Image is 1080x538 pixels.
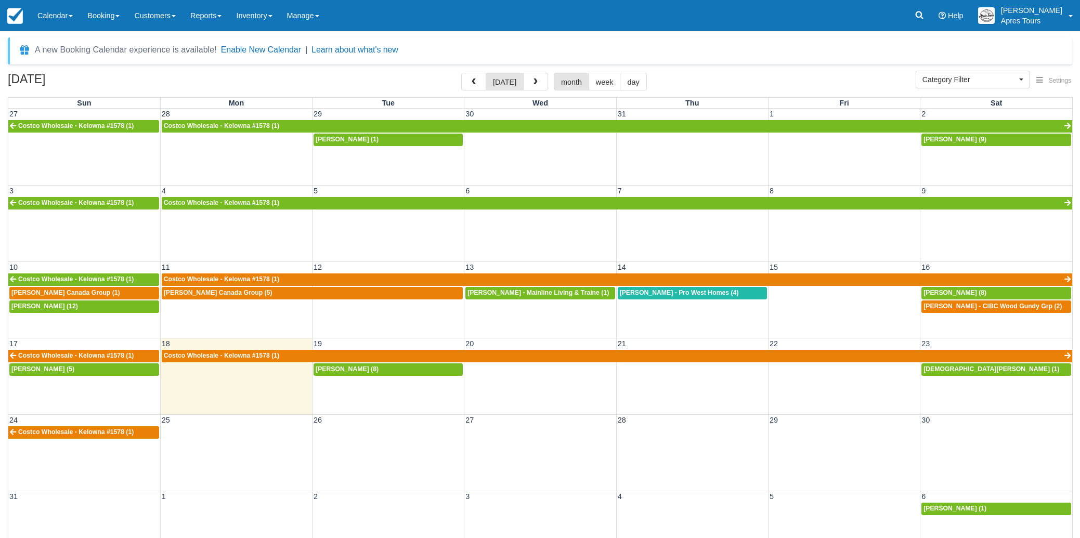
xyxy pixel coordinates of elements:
[920,187,927,195] span: 9
[8,492,19,501] span: 31
[920,492,927,501] span: 6
[769,416,779,424] span: 29
[617,339,627,348] span: 21
[164,275,279,283] span: Costco Wholesale - Kelowna #1578 (1)
[921,300,1071,313] a: [PERSON_NAME] - CIBC Wood Gundy Grp (2)
[161,187,167,195] span: 4
[465,287,615,299] a: [PERSON_NAME] - Mainline Living & Traine (1)
[162,197,1072,209] a: Costco Wholesale - Kelowna #1578 (1)
[8,73,139,92] h2: [DATE]
[8,416,19,424] span: 24
[532,99,548,107] span: Wed
[1030,73,1077,88] button: Settings
[313,263,323,271] span: 12
[921,503,1071,515] a: [PERSON_NAME] (1)
[839,99,849,107] span: Fri
[921,287,1071,299] a: [PERSON_NAME] (8)
[313,110,323,118] span: 29
[939,12,946,19] i: Help
[18,352,134,359] span: Costco Wholesale - Kelowna #1578 (1)
[617,263,627,271] span: 14
[589,73,621,90] button: week
[18,122,134,129] span: Costco Wholesale - Kelowna #1578 (1)
[8,197,159,209] a: Costco Wholesale - Kelowna #1578 (1)
[313,339,323,348] span: 19
[916,71,1030,88] button: Category Filter
[18,199,134,206] span: Costco Wholesale - Kelowna #1578 (1)
[161,263,171,271] span: 11
[9,300,159,313] a: [PERSON_NAME] (12)
[920,110,927,118] span: 2
[161,110,171,118] span: 28
[620,73,646,90] button: day
[769,110,775,118] span: 1
[991,99,1002,107] span: Sat
[77,99,91,107] span: Sun
[162,287,463,299] a: [PERSON_NAME] Canada Group (5)
[313,492,319,501] span: 2
[920,416,931,424] span: 30
[620,289,739,296] span: [PERSON_NAME] - Pro West Homes (4)
[464,187,471,195] span: 6
[7,8,23,24] img: checkfront-main-nav-mini-logo.png
[382,99,395,107] span: Tue
[554,73,589,90] button: month
[618,287,767,299] a: [PERSON_NAME] - Pro West Homes (4)
[161,492,167,501] span: 1
[1049,77,1071,84] span: Settings
[923,505,986,512] span: [PERSON_NAME] (1)
[314,134,463,146] a: [PERSON_NAME] (1)
[923,289,986,296] span: [PERSON_NAME] (8)
[769,492,775,501] span: 5
[8,187,15,195] span: 3
[921,134,1071,146] a: [PERSON_NAME] (9)
[162,120,1072,133] a: Costco Wholesale - Kelowna #1578 (1)
[162,273,1072,286] a: Costco Wholesale - Kelowna #1578 (1)
[35,44,217,56] div: A new Booking Calendar experience is available!
[8,273,159,286] a: Costco Wholesale - Kelowna #1578 (1)
[1001,16,1062,26] p: Apres Tours
[8,263,19,271] span: 10
[8,426,159,439] a: Costco Wholesale - Kelowna #1578 (1)
[316,365,379,373] span: [PERSON_NAME] (8)
[161,416,171,424] span: 25
[923,136,986,143] span: [PERSON_NAME] (9)
[948,11,964,20] span: Help
[8,110,19,118] span: 27
[162,350,1072,362] a: Costco Wholesale - Kelowna #1578 (1)
[11,289,120,296] span: [PERSON_NAME] Canada Group (1)
[9,287,159,299] a: [PERSON_NAME] Canada Group (1)
[920,339,931,348] span: 23
[164,122,279,129] span: Costco Wholesale - Kelowna #1578 (1)
[8,339,19,348] span: 17
[769,187,775,195] span: 8
[617,187,623,195] span: 7
[18,275,134,283] span: Costco Wholesale - Kelowna #1578 (1)
[313,416,323,424] span: 26
[923,303,1062,310] span: [PERSON_NAME] - CIBC Wood Gundy Grp (2)
[923,365,1059,373] span: [DEMOGRAPHIC_DATA][PERSON_NAME] (1)
[161,339,171,348] span: 18
[464,339,475,348] span: 20
[314,363,463,376] a: [PERSON_NAME] (8)
[11,303,78,310] span: [PERSON_NAME] (12)
[922,74,1017,85] span: Category Filter
[164,352,279,359] span: Costco Wholesale - Kelowna #1578 (1)
[305,45,307,54] span: |
[486,73,524,90] button: [DATE]
[920,263,931,271] span: 16
[617,492,623,501] span: 4
[464,416,475,424] span: 27
[9,363,159,376] a: [PERSON_NAME] (5)
[313,187,319,195] span: 5
[464,110,475,118] span: 30
[1001,5,1062,16] p: [PERSON_NAME]
[464,263,475,271] span: 13
[316,136,379,143] span: [PERSON_NAME] (1)
[164,289,272,296] span: [PERSON_NAME] Canada Group (5)
[311,45,398,54] a: Learn about what's new
[978,7,995,24] img: A1
[164,199,279,206] span: Costco Wholesale - Kelowna #1578 (1)
[467,289,609,296] span: [PERSON_NAME] - Mainline Living & Traine (1)
[769,263,779,271] span: 15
